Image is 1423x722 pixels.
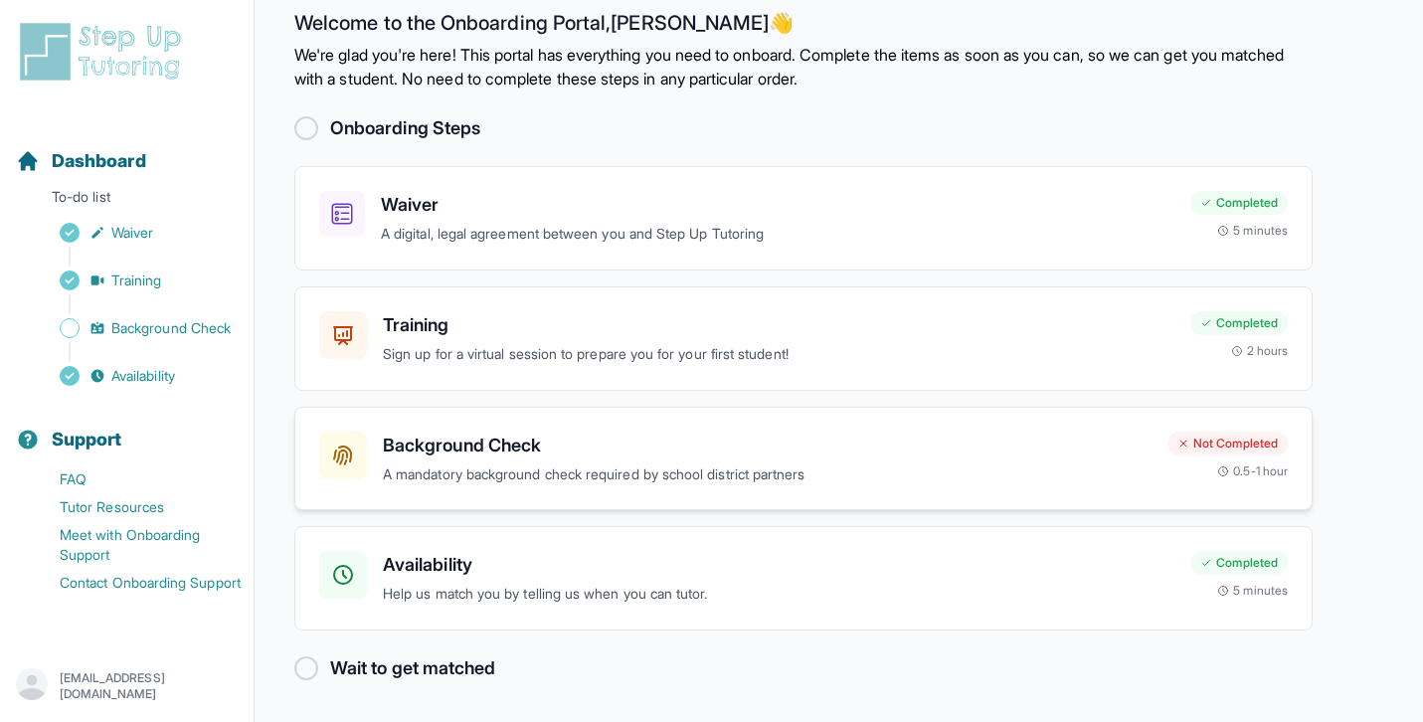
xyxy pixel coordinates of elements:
[16,267,254,294] a: Training
[8,394,246,461] button: Support
[16,314,254,342] a: Background Check
[16,569,254,597] a: Contact Onboarding Support
[294,526,1313,631] a: AvailabilityHelp us match you by telling us when you can tutor.Completed5 minutes
[16,493,254,521] a: Tutor Resources
[16,219,254,247] a: Waiver
[1217,463,1288,479] div: 0.5-1 hour
[294,286,1313,391] a: TrainingSign up for a virtual session to prepare you for your first student!Completed2 hours
[111,318,231,338] span: Background Check
[111,223,153,243] span: Waiver
[1190,191,1288,215] div: Completed
[8,187,246,215] p: To-do list
[381,191,1174,219] h3: Waiver
[294,11,1313,43] h2: Welcome to the Onboarding Portal, [PERSON_NAME] 👋
[1190,551,1288,575] div: Completed
[381,223,1174,246] p: A digital, legal agreement between you and Step Up Tutoring
[294,43,1313,90] p: We're glad you're here! This portal has everything you need to onboard. Complete the items as soo...
[8,115,246,183] button: Dashboard
[330,114,480,142] h2: Onboarding Steps
[52,147,146,175] span: Dashboard
[52,426,122,453] span: Support
[383,583,1174,606] p: Help us match you by telling us when you can tutor.
[294,166,1313,271] a: WaiverA digital, legal agreement between you and Step Up TutoringCompleted5 minutes
[330,654,495,682] h2: Wait to get matched
[1217,583,1288,599] div: 5 minutes
[16,668,238,704] button: [EMAIL_ADDRESS][DOMAIN_NAME]
[111,271,162,290] span: Training
[16,20,193,84] img: logo
[294,407,1313,511] a: Background CheckA mandatory background check required by school district partnersNot Completed0.5...
[1231,343,1289,359] div: 2 hours
[60,670,238,702] p: [EMAIL_ADDRESS][DOMAIN_NAME]
[111,366,175,386] span: Availability
[1217,223,1288,239] div: 5 minutes
[16,362,254,390] a: Availability
[1167,432,1288,455] div: Not Completed
[383,343,1174,366] p: Sign up for a virtual session to prepare you for your first student!
[16,465,254,493] a: FAQ
[16,521,254,569] a: Meet with Onboarding Support
[16,147,146,175] a: Dashboard
[383,432,1152,459] h3: Background Check
[383,551,1174,579] h3: Availability
[383,463,1152,486] p: A mandatory background check required by school district partners
[1190,311,1288,335] div: Completed
[383,311,1174,339] h3: Training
